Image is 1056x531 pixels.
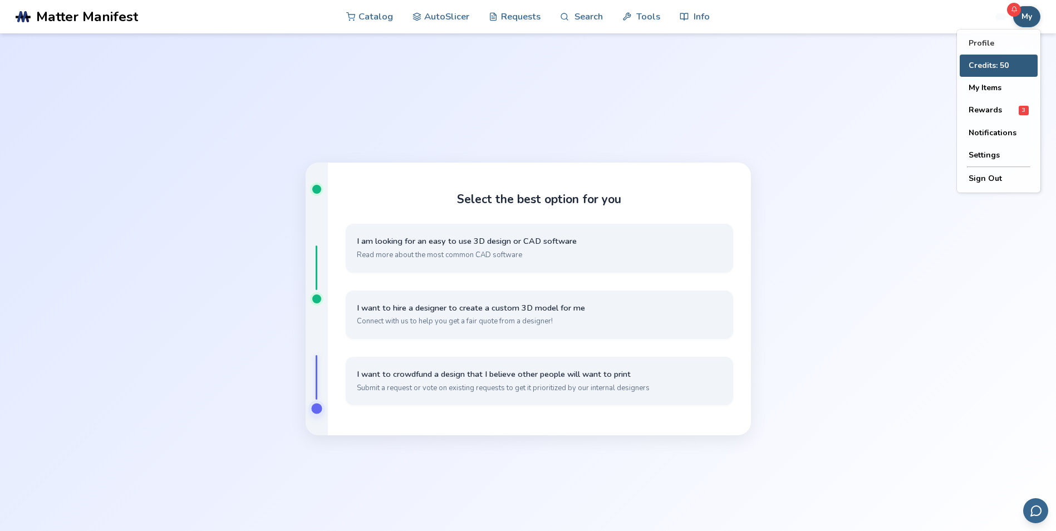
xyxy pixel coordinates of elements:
span: I want to crowdfund a design that I believe other people will want to print [357,369,722,380]
button: I am looking for an easy to use 3D design or CAD softwareRead more about the most common CAD soft... [346,224,733,272]
span: Rewards [969,106,1002,115]
button: I want to crowdfund a design that I believe other people will want to printSubmit a request or vo... [346,357,733,405]
span: Matter Manifest [36,9,138,24]
button: Send feedback via email [1023,498,1048,523]
span: Notifications [969,129,1016,137]
span: Submit a request or vote on existing requests to get it prioritized by our internal designers [357,383,722,393]
button: Profile [960,32,1038,55]
button: My [1013,6,1040,27]
span: I want to hire a designer to create a custom 3D model for me [357,303,722,313]
button: My Items [960,77,1038,99]
button: I want to hire a designer to create a custom 3D model for meConnect with us to help you get a fai... [346,291,733,339]
span: 3 [1019,106,1029,115]
div: My [957,29,1040,193]
span: Connect with us to help you get a fair quote from a designer! [357,316,722,326]
button: Credits: 50 [960,55,1038,77]
h1: Select the best option for you [457,193,621,206]
button: Sign Out [960,168,1038,190]
span: I am looking for an easy to use 3D design or CAD software [357,236,722,247]
button: Settings [960,144,1038,166]
span: Read more about the most common CAD software [357,250,722,260]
